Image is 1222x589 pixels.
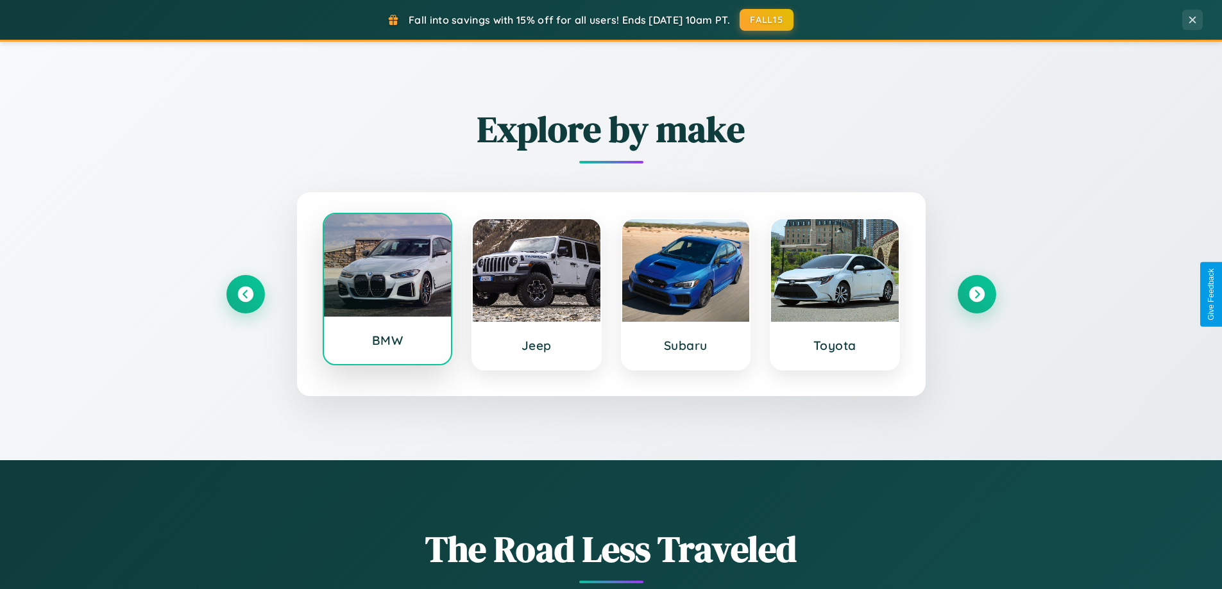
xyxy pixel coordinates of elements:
[740,9,793,31] button: FALL15
[784,338,886,353] h3: Toyota
[337,333,439,348] h3: BMW
[486,338,588,353] h3: Jeep
[226,524,996,574] h1: The Road Less Traveled
[635,338,737,353] h3: Subaru
[409,13,730,26] span: Fall into savings with 15% off for all users! Ends [DATE] 10am PT.
[1207,269,1216,320] div: Give Feedback
[226,104,996,154] h2: Explore by make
